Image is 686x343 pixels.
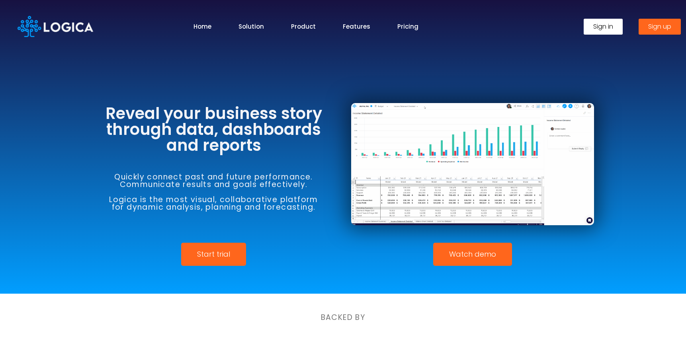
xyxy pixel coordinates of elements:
[584,19,623,35] a: Sign in
[343,22,370,31] a: Features
[92,173,335,211] h6: Quickly connect past and future performance. Communicate results and goals effectively. Logica is...
[197,251,230,258] span: Start trial
[648,23,671,30] span: Sign up
[193,22,211,31] a: Home
[639,19,681,35] a: Sign up
[433,243,512,266] a: Watch demo
[181,243,246,266] a: Start trial
[238,22,264,31] a: Solution
[449,251,496,258] span: Watch demo
[18,21,94,31] a: Logica
[128,314,558,321] h6: BACKED BY
[593,23,613,30] span: Sign in
[18,16,94,37] img: Logica
[397,22,418,31] a: Pricing
[291,22,316,31] a: Product
[92,105,335,153] h3: Reveal your business story through data, dashboards and reports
